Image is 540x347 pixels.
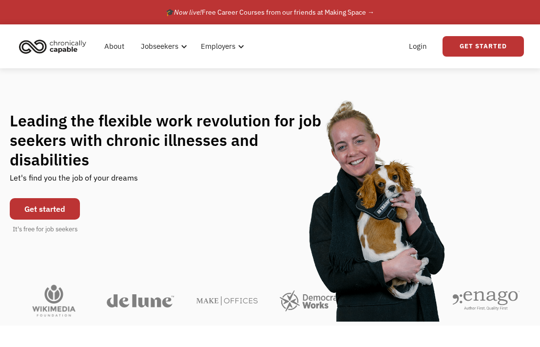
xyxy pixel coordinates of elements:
a: Get started [10,198,80,220]
div: 🎓 Free Career Courses from our friends at Making Space → [166,6,374,18]
a: Login [403,31,433,62]
div: Employers [195,31,247,62]
div: Jobseekers [135,31,190,62]
a: Get Started [443,36,524,57]
div: Employers [201,41,235,52]
a: home [16,36,94,57]
div: It's free for job seekers [13,225,77,234]
a: About [98,31,130,62]
em: Now live! [174,8,202,17]
div: Jobseekers [141,41,178,52]
h1: Leading the flexible work revolution for job seekers with chronic illnesses and disabilities [10,111,322,169]
div: Let's find you the job of your dreams [10,169,138,193]
img: Chronically Capable logo [16,36,89,57]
